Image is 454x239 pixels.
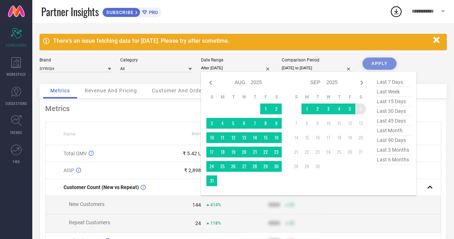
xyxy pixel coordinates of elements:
[268,220,280,226] div: 9999
[152,88,207,93] span: Customer And Orders
[375,87,411,97] span: last week
[260,161,271,172] td: Fri Aug 29 2025
[289,221,294,226] span: 50
[10,130,22,135] span: TRENDS
[5,101,27,106] span: SUGGESTIONS
[271,104,282,114] td: Sat Aug 02 2025
[239,118,249,129] td: Wed Aug 06 2025
[239,147,249,157] td: Wed Aug 20 2025
[217,94,228,100] th: Monday
[334,147,345,157] td: Thu Sep 25 2025
[375,155,411,165] span: last 6 months
[206,118,217,129] td: Sun Aug 03 2025
[228,94,239,100] th: Tuesday
[103,10,135,15] span: SUBSCRIBE
[345,94,355,100] th: Friday
[102,6,162,17] a: SUBSCRIBEPRO
[301,118,312,129] td: Mon Sep 08 2025
[312,104,323,114] td: Tue Sep 02 2025
[69,220,110,225] span: Repeat Customers
[291,161,301,172] td: Sun Sep 28 2025
[334,132,345,143] td: Thu Sep 18 2025
[206,78,215,87] div: Previous month
[355,104,366,114] td: Sat Sep 06 2025
[334,118,345,129] td: Thu Sep 11 2025
[282,64,354,72] input: Select comparison period
[206,161,217,172] td: Sun Aug 24 2025
[271,132,282,143] td: Sat Aug 16 2025
[334,104,345,114] td: Thu Sep 04 2025
[301,132,312,143] td: Mon Sep 15 2025
[375,97,411,106] span: last 15 days
[345,118,355,129] td: Fri Sep 12 2025
[228,147,239,157] td: Tue Aug 19 2025
[183,151,201,156] div: ₹ 5.42 L
[260,104,271,114] td: Fri Aug 01 2025
[192,202,201,208] div: 144
[312,132,323,143] td: Tue Sep 16 2025
[228,161,239,172] td: Tue Aug 26 2025
[301,94,312,100] th: Monday
[195,220,201,226] div: 24
[13,159,20,164] span: FWD
[206,175,217,186] td: Sun Aug 31 2025
[64,167,74,173] span: AISP
[249,94,260,100] th: Thursday
[355,147,366,157] td: Sat Sep 27 2025
[50,88,70,93] span: Metrics
[375,126,411,135] span: last month
[120,58,192,63] div: Category
[312,94,323,100] th: Tuesday
[39,58,111,63] div: Brand
[6,72,26,77] span: WORKSPACE
[239,161,249,172] td: Wed Aug 27 2025
[355,132,366,143] td: Sat Sep 20 2025
[239,94,249,100] th: Wednesday
[323,118,334,129] td: Wed Sep 10 2025
[345,132,355,143] td: Fri Sep 19 2025
[375,106,411,116] span: last 30 days
[260,94,271,100] th: Friday
[357,78,366,87] div: Next month
[271,147,282,157] td: Sat Aug 23 2025
[312,147,323,157] td: Tue Sep 23 2025
[291,118,301,129] td: Sun Sep 07 2025
[375,145,411,155] span: last 3 months
[301,147,312,157] td: Mon Sep 22 2025
[53,37,430,44] div: There's an issue fetching data for [DATE]. Please try after sometime.
[228,118,239,129] td: Tue Aug 05 2025
[239,132,249,143] td: Wed Aug 13 2025
[312,161,323,172] td: Tue Sep 30 2025
[375,77,411,87] span: last 7 days
[323,94,334,100] th: Wednesday
[217,147,228,157] td: Mon Aug 18 2025
[355,118,366,129] td: Sat Sep 13 2025
[45,104,441,113] div: Metrics
[210,202,221,207] span: 414%
[64,132,75,137] span: Name
[147,10,158,15] span: PRO
[249,147,260,157] td: Thu Aug 21 2025
[249,118,260,129] td: Thu Aug 07 2025
[85,88,137,93] span: Revenue And Pricing
[345,104,355,114] td: Fri Sep 05 2025
[289,202,294,207] span: 50
[206,132,217,143] td: Sun Aug 10 2025
[345,147,355,157] td: Fri Sep 26 2025
[41,4,99,19] span: Partner Insights
[282,58,354,63] div: Comparison Period
[249,161,260,172] td: Thu Aug 28 2025
[323,147,334,157] td: Wed Sep 24 2025
[210,221,221,226] span: 118%
[301,104,312,114] td: Mon Sep 01 2025
[291,147,301,157] td: Sun Sep 21 2025
[206,147,217,157] td: Sun Aug 17 2025
[323,132,334,143] td: Wed Sep 17 2025
[312,118,323,129] td: Tue Sep 09 2025
[271,94,282,100] th: Saturday
[291,94,301,100] th: Sunday
[334,94,345,100] th: Thursday
[217,118,228,129] td: Mon Aug 04 2025
[206,94,217,100] th: Sunday
[64,151,87,156] span: Total GMV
